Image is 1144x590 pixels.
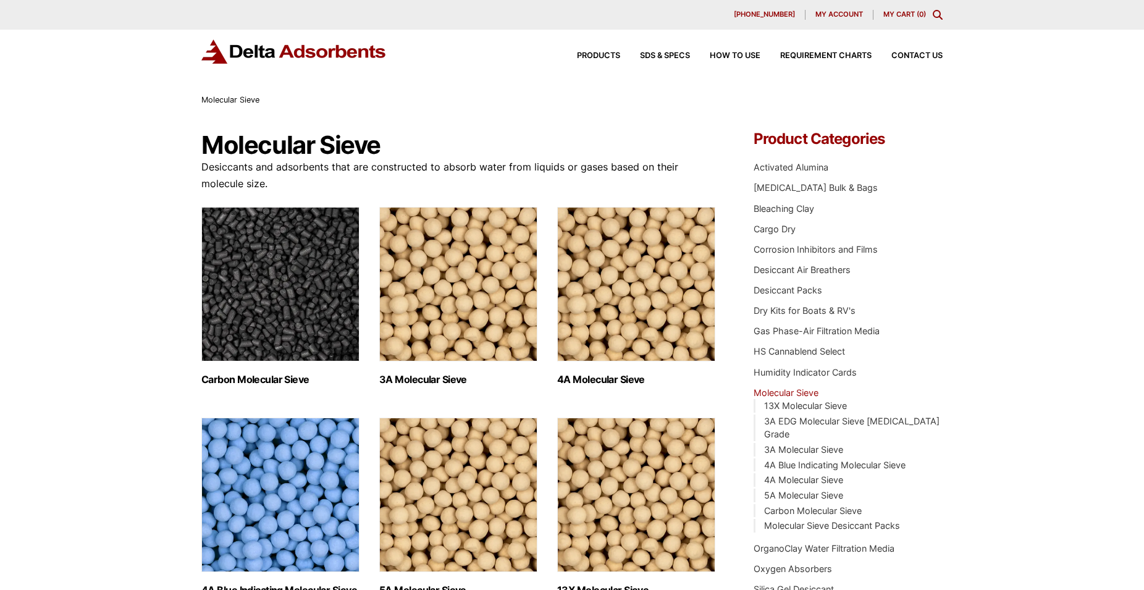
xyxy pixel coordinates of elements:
a: 3A EDG Molecular Sieve [MEDICAL_DATA] Grade [764,416,940,440]
a: Desiccant Packs [754,285,822,295]
span: Contact Us [891,52,943,60]
a: [MEDICAL_DATA] Bulk & Bags [754,182,878,193]
h2: 4A Molecular Sieve [557,374,715,386]
a: Desiccant Air Breathers [754,264,851,275]
div: Toggle Modal Content [933,10,943,20]
a: 5A Molecular Sieve [764,490,843,500]
h4: Product Categories [754,132,943,146]
a: Humidity Indicator Cards [754,367,857,377]
a: Molecular Sieve [754,387,818,398]
span: How to Use [710,52,760,60]
img: 3A Molecular Sieve [379,207,537,361]
a: 4A Blue Indicating Molecular Sieve [764,460,906,470]
h2: Carbon Molecular Sieve [201,374,360,386]
img: 4A Molecular Sieve [557,207,715,361]
a: Molecular Sieve Desiccant Packs [764,520,900,531]
a: HS Cannablend Select [754,346,845,356]
a: Bleaching Clay [754,203,814,214]
a: 4A Molecular Sieve [764,474,843,485]
a: Gas Phase-Air Filtration Media [754,326,880,336]
img: 4A Blue Indicating Molecular Sieve [201,418,360,572]
span: Requirement Charts [780,52,872,60]
span: Molecular Sieve [201,95,259,104]
a: How to Use [690,52,760,60]
span: My account [815,11,863,18]
a: Dry Kits for Boats & RV's [754,305,856,316]
a: Requirement Charts [760,52,872,60]
a: Cargo Dry [754,224,796,234]
p: Desiccants and adsorbents that are constructed to absorb water from liquids or gases based on the... [201,159,717,192]
img: 13X Molecular Sieve [557,418,715,572]
a: Visit product category 4A Molecular Sieve [557,207,715,386]
a: [PHONE_NUMBER] [724,10,805,20]
a: Products [557,52,620,60]
a: My Cart (0) [883,10,926,19]
img: Carbon Molecular Sieve [201,207,360,361]
span: SDS & SPECS [640,52,690,60]
a: Carbon Molecular Sieve [764,505,862,516]
a: 13X Molecular Sieve [764,400,847,411]
a: Corrosion Inhibitors and Films [754,244,878,255]
a: Visit product category Carbon Molecular Sieve [201,207,360,386]
span: 0 [919,10,923,19]
span: Products [577,52,620,60]
img: Delta Adsorbents [201,40,387,64]
a: Activated Alumina [754,162,828,172]
a: Contact Us [872,52,943,60]
a: 3A Molecular Sieve [764,444,843,455]
a: SDS & SPECS [620,52,690,60]
h1: Molecular Sieve [201,132,717,159]
h2: 3A Molecular Sieve [379,374,537,386]
a: Oxygen Absorbers [754,563,832,574]
img: 5A Molecular Sieve [379,418,537,572]
a: OrganoClay Water Filtration Media [754,543,894,554]
span: [PHONE_NUMBER] [734,11,795,18]
a: Visit product category 3A Molecular Sieve [379,207,537,386]
a: My account [805,10,873,20]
